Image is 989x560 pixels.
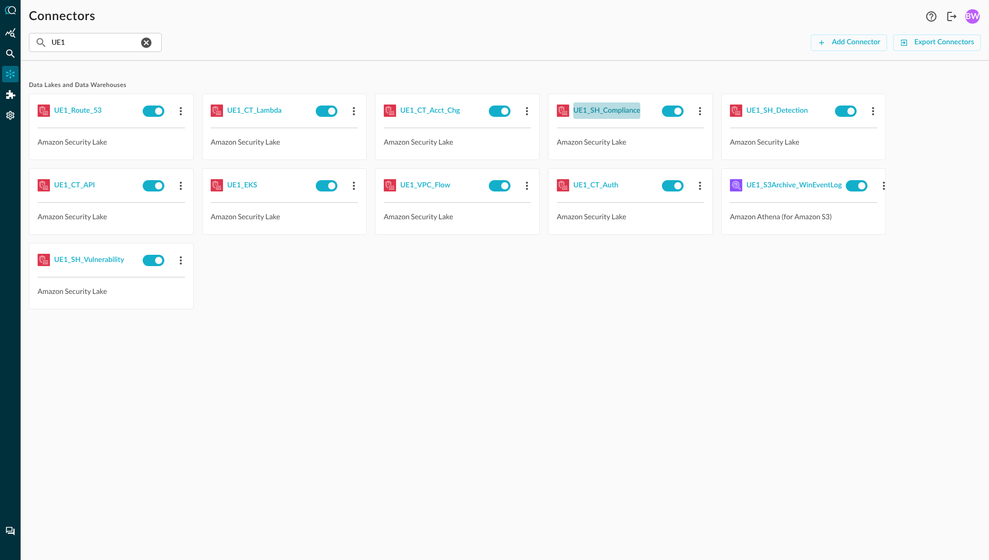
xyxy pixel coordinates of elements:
[29,8,95,25] h1: Connectors
[38,179,50,191] img: AWSSecurityLake.svg
[227,179,257,192] div: UE1_EKS
[54,177,95,194] button: UE1_CT_API
[730,136,877,147] p: Amazon Security Lake
[384,136,531,147] p: Amazon Security Lake
[54,179,95,192] div: UE1_CT_API
[2,45,19,62] div: Federated Search
[914,36,974,49] div: Export Connectors
[811,34,887,51] button: Add Connector
[573,179,618,192] div: UE1_CT_Auth
[211,211,358,222] p: Amazon Security Lake
[400,104,460,117] div: UE1_CT_Acct_Chg
[54,104,101,117] div: UE1_Route_53
[38,254,50,266] img: AWSSecurityLake.svg
[38,136,185,147] p: Amazon Security Lake
[746,104,808,117] div: UE1_SH_Detection
[384,179,396,191] img: AWSSecurityLake.svg
[400,177,450,194] button: UE1_VPC_Flow
[746,177,842,194] button: UE1_S3Archive_WinEventLog
[893,34,981,51] button: Export Connectors
[211,136,358,147] p: Amazon Security Lake
[730,104,742,117] img: AWSSecurityLake.svg
[557,136,704,147] p: Amazon Security Lake
[944,8,960,25] button: Logout
[400,179,450,192] div: UE1_VPC_Flow
[54,252,124,268] button: UE1_SH_Vulnerability
[557,104,569,117] img: AWSSecurityLake.svg
[2,107,19,124] div: Settings
[211,104,223,117] img: AWSSecurityLake.svg
[746,179,842,192] div: UE1_S3Archive_WinEventLog
[557,179,569,191] img: AWSSecurityLake.svg
[923,8,940,25] button: Help
[384,211,531,222] p: Amazon Security Lake
[2,25,19,41] div: Summary Insights
[38,211,185,222] p: Amazon Security Lake
[573,177,618,194] button: UE1_CT_Auth
[3,86,19,103] div: Addons
[38,104,50,117] img: AWSSecurityLake.svg
[2,523,19,539] div: Chat
[227,177,257,194] button: UE1_EKS
[965,9,980,24] div: BW
[52,33,138,52] input: Search
[227,104,282,117] div: UE1_CT_Lambda
[730,179,742,191] img: AWSAthena.svg
[38,286,185,296] p: Amazon Security Lake
[54,254,124,267] div: UE1_SH_Vulnerability
[400,102,460,119] button: UE1_CT_Acct_Chg
[573,102,640,119] button: UE1_SH_Compliance
[29,81,981,90] span: Data Lakes and Data Warehouses
[227,102,282,119] button: UE1_CT_Lambda
[54,102,101,119] button: UE1_Route_53
[746,102,808,119] button: UE1_SH_Detection
[730,211,877,222] p: Amazon Athena (for Amazon S3)
[832,36,880,49] div: Add Connector
[573,104,640,117] div: UE1_SH_Compliance
[211,179,223,191] img: AWSSecurityLake.svg
[2,66,19,82] div: Connectors
[384,104,396,117] img: AWSSecurityLake.svg
[138,34,155,51] button: clear connection search
[557,211,704,222] p: Amazon Security Lake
